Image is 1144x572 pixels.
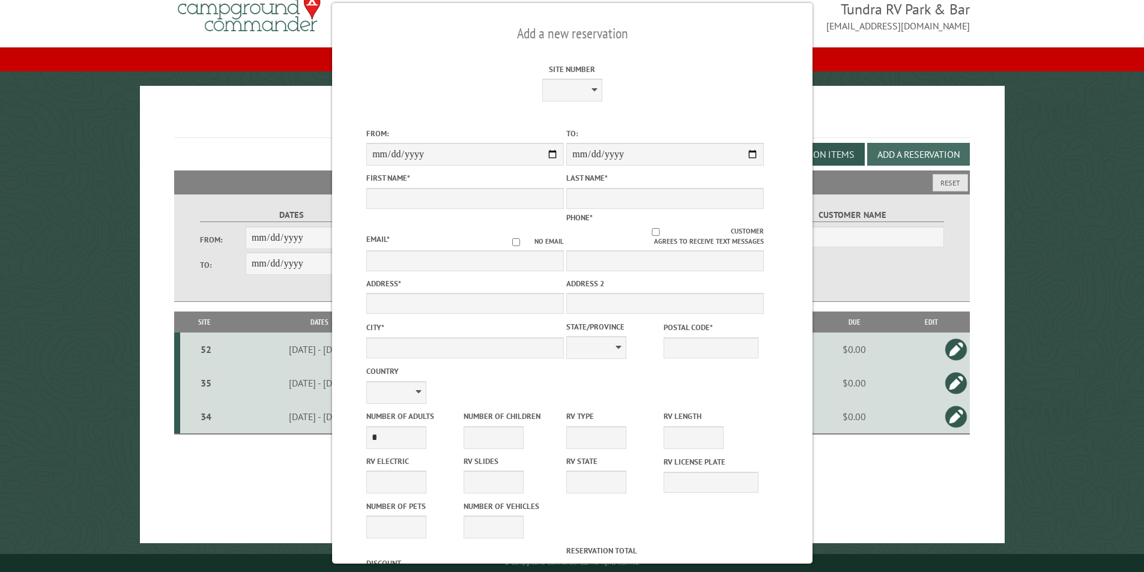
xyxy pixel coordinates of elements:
[366,172,564,184] label: First Name
[566,172,764,184] label: Last Name
[366,278,564,289] label: Address
[761,143,865,166] button: Edit Add-on Items
[366,22,778,45] h2: Add a new reservation
[231,411,408,423] div: [DATE] - [DATE]
[816,366,892,400] td: $0.00
[664,322,758,333] label: Postal Code
[366,322,564,333] label: City
[816,312,892,333] th: Due
[498,236,564,247] label: No email
[566,212,593,223] label: Phone
[664,456,758,468] label: RV License Plate
[566,128,764,139] label: To:
[366,411,461,422] label: Number of Adults
[761,208,944,222] label: Customer Name
[174,105,970,138] h1: Reservations
[366,558,564,569] label: Discount
[366,366,564,377] label: Country
[867,143,970,166] button: Add a Reservation
[366,128,564,139] label: From:
[180,312,229,333] th: Site
[816,400,892,434] td: $0.00
[229,312,410,333] th: Dates
[200,234,246,245] label: From:
[892,312,970,333] th: Edit
[498,238,534,246] input: No email
[566,226,764,247] label: Customer agrees to receive text messages
[366,234,390,244] label: Email
[473,64,671,75] label: Site Number
[566,545,764,556] label: Reservation Total
[174,170,970,193] h2: Filters
[504,559,640,567] small: © Campground Commander LLC. All rights reserved.
[566,321,661,333] label: State/Province
[366,501,461,512] label: Number of Pets
[200,208,383,222] label: Dates
[566,456,661,467] label: RV State
[464,501,558,512] label: Number of Vehicles
[231,377,408,389] div: [DATE] - [DATE]
[816,333,892,366] td: $0.00
[231,343,408,355] div: [DATE] - [DATE]
[566,278,764,289] label: Address 2
[185,343,227,355] div: 52
[185,377,227,389] div: 35
[566,411,661,422] label: RV Type
[664,411,758,422] label: RV Length
[580,228,731,236] input: Customer agrees to receive text messages
[464,411,558,422] label: Number of Children
[185,411,227,423] div: 34
[200,259,246,271] label: To:
[464,456,558,467] label: RV Slides
[933,174,968,191] button: Reset
[366,456,461,467] label: RV Electric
